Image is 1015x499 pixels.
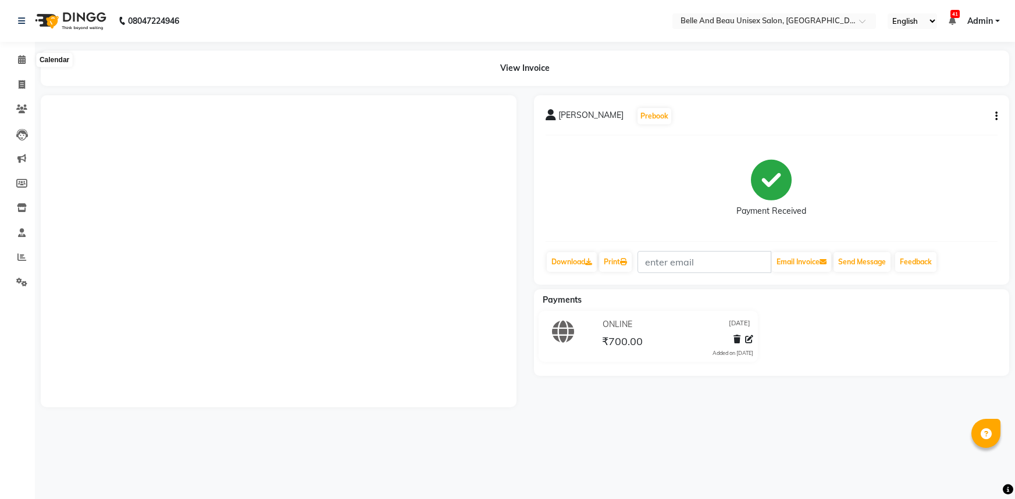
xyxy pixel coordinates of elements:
[599,252,632,272] a: Print
[30,5,109,37] img: logo
[547,252,597,272] a: Download
[950,10,960,18] span: 41
[128,5,179,37] b: 08047224946
[967,15,993,27] span: Admin
[638,251,771,273] input: enter email
[603,318,632,331] span: ONLINE
[772,252,831,272] button: Email Invoice
[895,252,936,272] a: Feedback
[729,318,750,331] span: [DATE]
[543,295,582,305] span: Payments
[37,53,72,67] div: Calendar
[736,205,806,217] div: Payment Received
[558,109,624,125] span: [PERSON_NAME]
[638,108,671,124] button: Prebook
[949,16,956,26] a: 41
[834,252,891,272] button: Send Message
[966,453,1003,487] iframe: chat widget
[602,335,643,351] span: ₹700.00
[713,349,753,357] div: Added on [DATE]
[41,51,1009,86] div: View Invoice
